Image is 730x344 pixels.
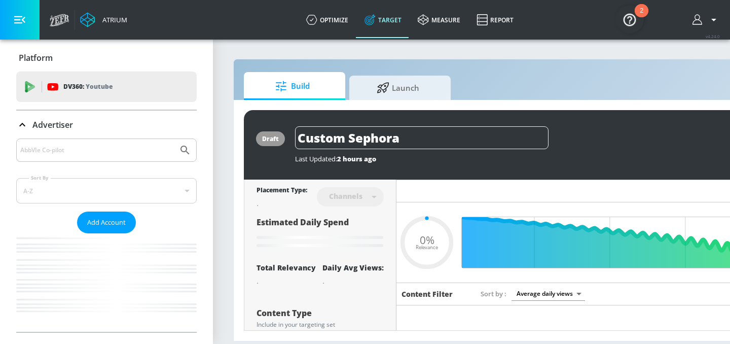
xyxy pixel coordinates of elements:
[257,263,316,272] div: Total Relevancy
[32,119,73,130] p: Advertiser
[19,52,53,63] p: Platform
[356,2,410,38] a: Target
[80,12,127,27] a: Atrium
[420,234,434,245] span: 0%
[615,5,644,33] button: Open Resource Center, 2 new notifications
[87,217,126,228] span: Add Account
[257,186,307,196] div: Placement Type:
[410,2,468,38] a: measure
[16,178,197,203] div: A-Z
[337,154,376,163] span: 2 hours ago
[29,175,51,181] label: Sort By
[257,217,349,228] span: Estimated Daily Spend
[98,15,127,24] div: Atrium
[257,309,384,317] div: Content Type
[481,289,506,298] span: Sort by
[706,33,720,39] span: v 4.24.0
[359,76,436,100] span: Launch
[63,81,113,92] p: DV360:
[324,192,368,200] div: Channels
[77,212,136,233] button: Add Account
[401,289,453,299] h6: Content Filter
[468,2,522,38] a: Report
[16,111,197,139] div: Advertiser
[322,263,384,272] div: Daily Avg Views:
[254,74,331,98] span: Build
[298,2,356,38] a: optimize
[20,144,174,157] input: Search by name
[16,233,197,332] nav: list of Advertiser
[262,134,279,143] div: draft
[16,44,197,72] div: Platform
[512,287,585,300] div: Average daily views
[16,72,197,102] div: DV360: Youtube
[257,322,384,328] div: Include in your targeting set
[16,139,197,332] div: Advertiser
[257,217,384,251] div: Estimated Daily Spend
[86,81,113,92] p: Youtube
[416,245,438,250] span: Relevance
[640,11,643,24] div: 2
